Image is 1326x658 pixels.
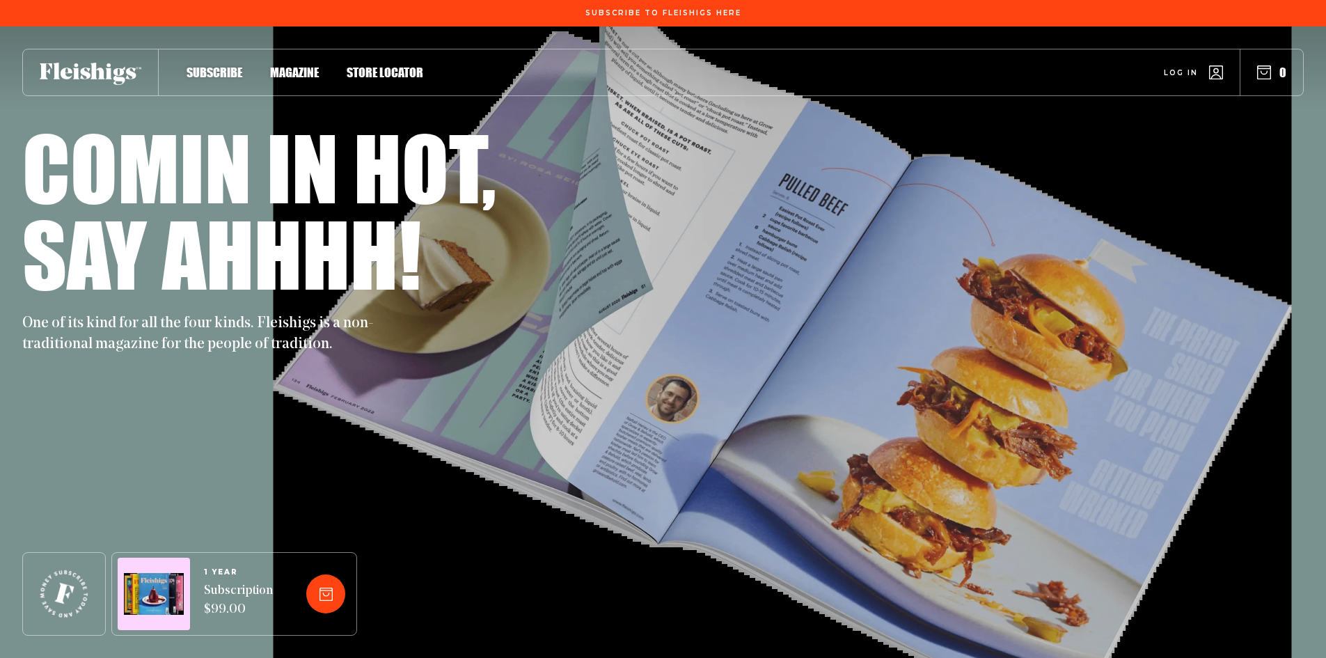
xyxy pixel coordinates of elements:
[270,63,319,81] a: Magazine
[204,568,273,620] a: 1 YEARSubscription $99.00
[187,63,242,81] a: Subscribe
[204,582,273,620] span: Subscription $99.00
[347,63,423,81] a: Store locator
[270,65,319,80] span: Magazine
[187,65,242,80] span: Subscribe
[1164,68,1198,78] span: Log in
[204,568,273,577] span: 1 YEAR
[347,65,423,80] span: Store locator
[585,9,741,17] span: Subscribe To Fleishigs Here
[1164,65,1223,79] a: Log in
[22,124,496,210] h1: Comin in hot,
[124,573,184,616] img: Magazines image
[22,313,384,355] p: One of its kind for all the four kinds. Fleishigs is a non-traditional magazine for the people of...
[1257,65,1286,80] button: 0
[22,210,421,297] h1: Say ahhhh!
[583,9,744,16] a: Subscribe To Fleishigs Here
